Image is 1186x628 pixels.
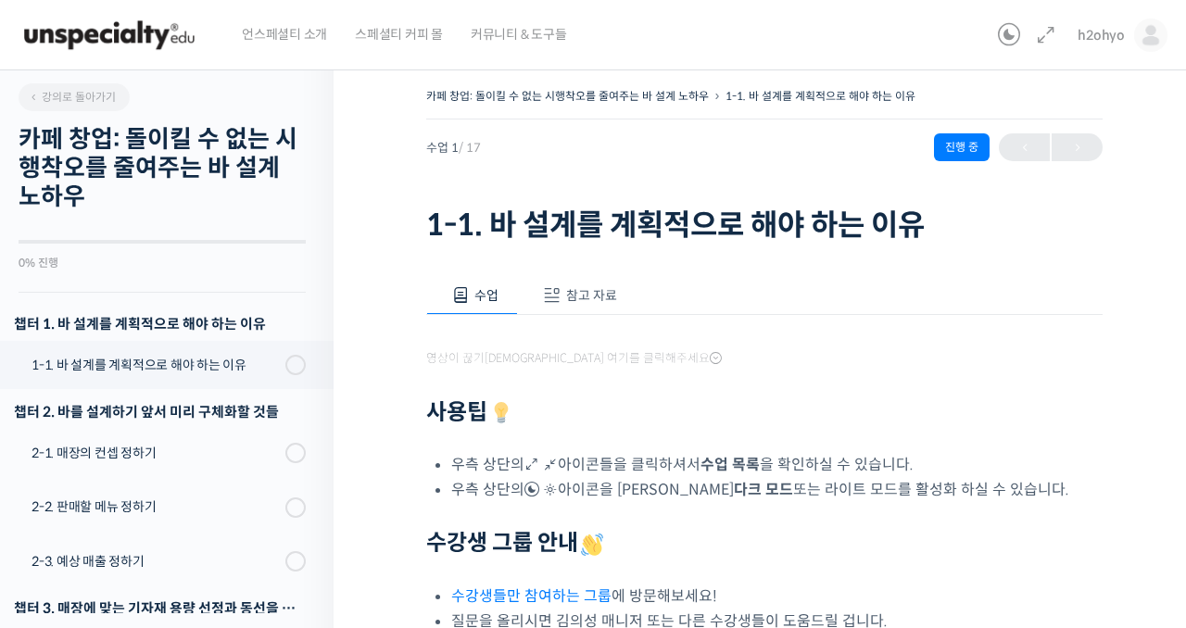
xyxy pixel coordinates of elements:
[474,287,498,304] span: 수업
[19,257,306,269] div: 0% 진행
[426,398,515,426] strong: 사용팁
[451,586,612,606] a: 수강생들만 참여하는 그룹
[451,452,1103,477] li: 우측 상단의 아이콘들을 클릭하셔서 을 확인하실 수 있습니다.
[14,311,306,336] h3: 챕터 1. 바 설계를 계획적으로 해야 하는 이유
[32,443,280,463] div: 2-1. 매장의 컨셉 정하기
[19,83,130,111] a: 강의로 돌아가기
[700,455,760,474] b: 수업 목록
[14,596,306,621] div: 챕터 3. 매장에 맞는 기자재 용량 선정과 동선을 고려한 기자재 배치
[14,399,306,424] div: 챕터 2. 바를 설계하기 앞서 미리 구체화할 것들
[426,142,481,154] span: 수업 1
[734,480,793,499] b: 다크 모드
[426,351,722,366] span: 영상이 끊기[DEMOGRAPHIC_DATA] 여기를 클릭해주세요
[32,551,280,571] div: 2-3. 예상 매출 정하기
[426,207,1103,243] h1: 1-1. 바 설계를 계획적으로 해야 하는 이유
[426,529,578,557] strong: 수강생 그룹 안내
[566,287,617,304] span: 참고 자료
[490,402,512,424] img: 💡
[451,477,1103,502] li: 우측 상단의 아이콘을 [PERSON_NAME] 또는 라이트 모드를 활성화 하실 수 있습니다.
[459,140,481,156] span: / 17
[28,90,116,104] span: 강의로 돌아가기
[426,89,709,103] a: 카페 창업: 돌이킬 수 없는 시행착오를 줄여주는 바 설계 노하우
[451,584,1103,609] li: 에 방문해보세요!
[581,534,603,556] img: 👋
[19,125,306,212] h2: 카페 창업: 돌이킬 수 없는 시행착오를 줄여주는 바 설계 노하우
[1078,27,1125,44] span: h2ohyo
[32,355,280,375] div: 1-1. 바 설계를 계획적으로 해야 하는 이유
[32,496,280,517] div: 2-2. 판매할 메뉴 정하기
[725,89,915,103] a: 1-1. 바 설계를 계획적으로 해야 하는 이유
[934,133,990,161] div: 진행 중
